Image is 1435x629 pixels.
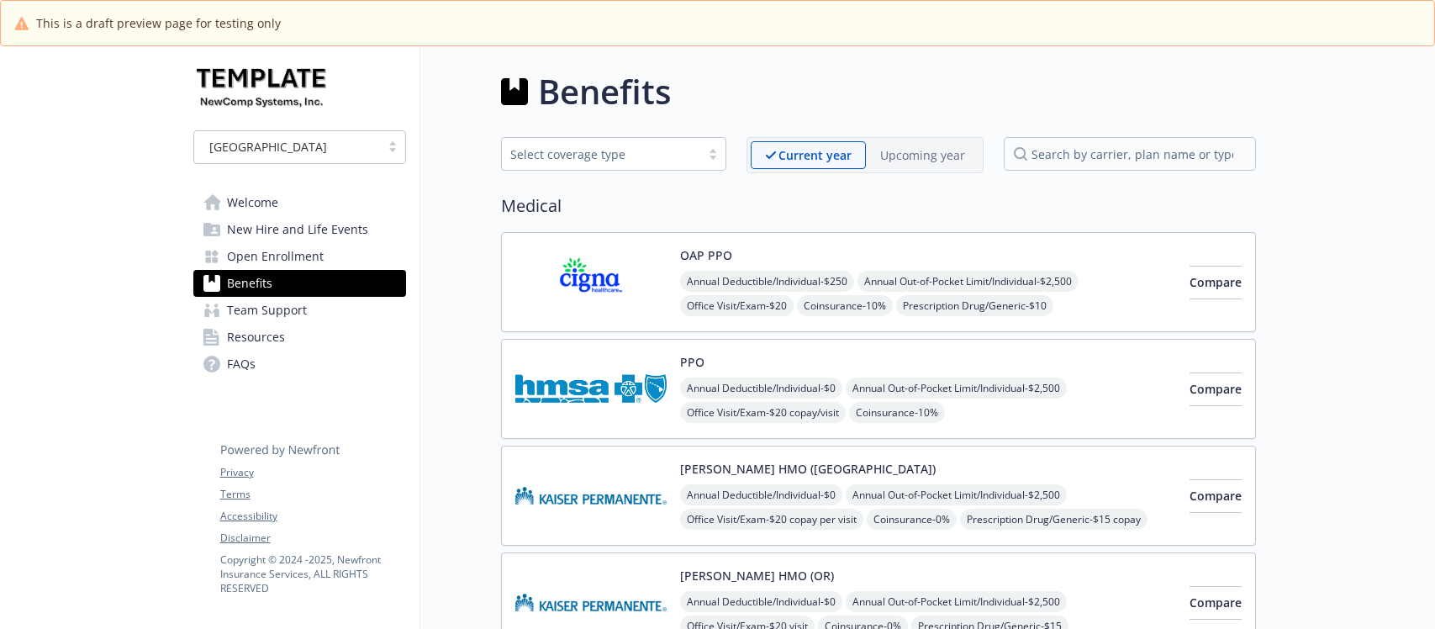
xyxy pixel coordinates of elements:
span: Annual Deductible/Individual - $0 [680,484,842,505]
a: Resources [193,324,406,351]
button: Compare [1190,479,1242,513]
p: Copyright © 2024 - 2025 , Newfront Insurance Services, ALL RIGHTS RESERVED [220,552,405,595]
span: Annual Deductible/Individual - $0 [680,591,842,612]
h1: Benefits [538,66,671,117]
a: Open Enrollment [193,243,406,270]
a: Welcome [193,189,406,216]
h2: Medical [501,193,1256,219]
span: Compare [1190,595,1242,610]
span: Compare [1190,488,1242,504]
button: [PERSON_NAME] HMO (OR) [680,567,834,584]
a: FAQs [193,351,406,378]
span: Benefits [227,270,272,297]
span: New Hire and Life Events [227,216,368,243]
div: Select coverage type [510,145,692,163]
span: Prescription Drug/Generic - $10 [896,295,1053,316]
span: Annual Deductible/Individual - $250 [680,271,854,292]
a: Privacy [220,465,405,480]
a: Disclaimer [220,531,405,546]
span: Coinsurance - 10% [797,295,893,316]
span: Open Enrollment [227,243,324,270]
img: Hawaii Medical Service Association carrier logo [515,353,667,425]
img: CIGNA carrier logo [515,246,667,318]
a: Benefits [193,270,406,297]
a: New Hire and Life Events [193,216,406,243]
input: search by carrier, plan name or type [1004,137,1256,171]
span: Annual Out-of-Pocket Limit/Individual - $2,500 [846,378,1067,399]
button: OAP PPO [680,246,732,264]
span: Office Visit/Exam - $20 [680,295,794,316]
a: Team Support [193,297,406,324]
a: Terms [220,487,405,502]
span: Annual Out-of-Pocket Limit/Individual - $2,500 [846,484,1067,505]
span: Compare [1190,381,1242,397]
button: Compare [1190,373,1242,406]
p: Current year [778,146,852,164]
button: PPO [680,353,704,371]
span: Annual Out-of-Pocket Limit/Individual - $2,500 [857,271,1079,292]
button: Compare [1190,266,1242,299]
span: This is a draft preview page for testing only [36,14,281,32]
span: Resources [227,324,285,351]
span: [GEOGRAPHIC_DATA] [203,138,372,156]
span: Welcome [227,189,278,216]
img: Kaiser Permanente Insurance Company carrier logo [515,460,667,531]
button: [PERSON_NAME] HMO ([GEOGRAPHIC_DATA]) [680,460,936,478]
span: Annual Out-of-Pocket Limit/Individual - $2,500 [846,591,1067,612]
span: [GEOGRAPHIC_DATA] [209,138,327,156]
span: Annual Deductible/Individual - $0 [680,378,842,399]
span: Compare [1190,274,1242,290]
span: Team Support [227,297,307,324]
p: Upcoming year [880,146,965,164]
a: Accessibility [220,509,405,524]
span: Coinsurance - 0% [867,509,957,530]
span: Office Visit/Exam - $20 copay per visit [680,509,863,530]
span: Coinsurance - 10% [849,402,945,423]
span: Prescription Drug/Generic - $15 copay [960,509,1147,530]
span: Office Visit/Exam - $20 copay/visit [680,402,846,423]
button: Compare [1190,586,1242,620]
span: FAQs [227,351,256,378]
